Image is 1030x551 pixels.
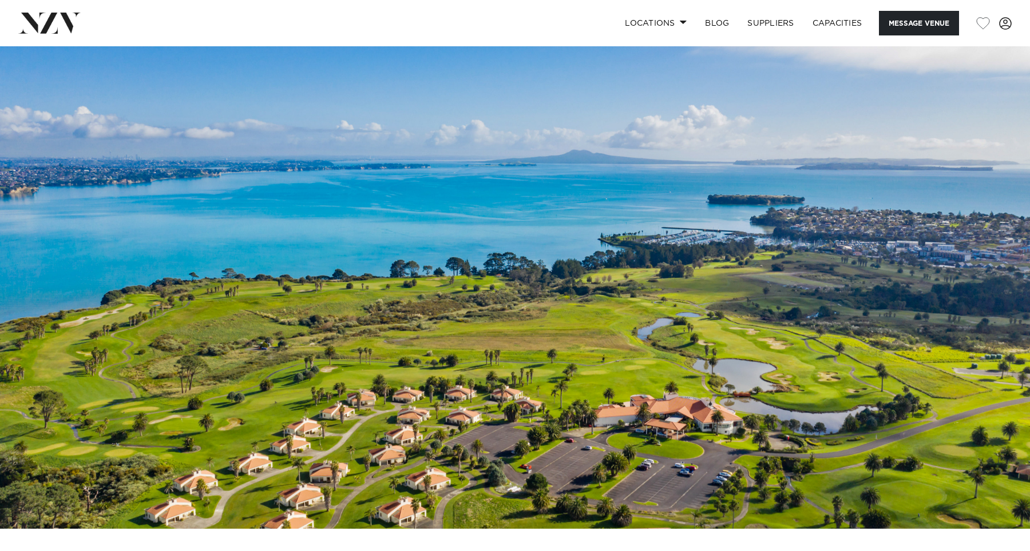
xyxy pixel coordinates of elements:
[18,13,81,33] img: nzv-logo.png
[738,11,803,35] a: SUPPLIERS
[803,11,871,35] a: Capacities
[616,11,696,35] a: Locations
[696,11,738,35] a: BLOG
[879,11,959,35] button: Message Venue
